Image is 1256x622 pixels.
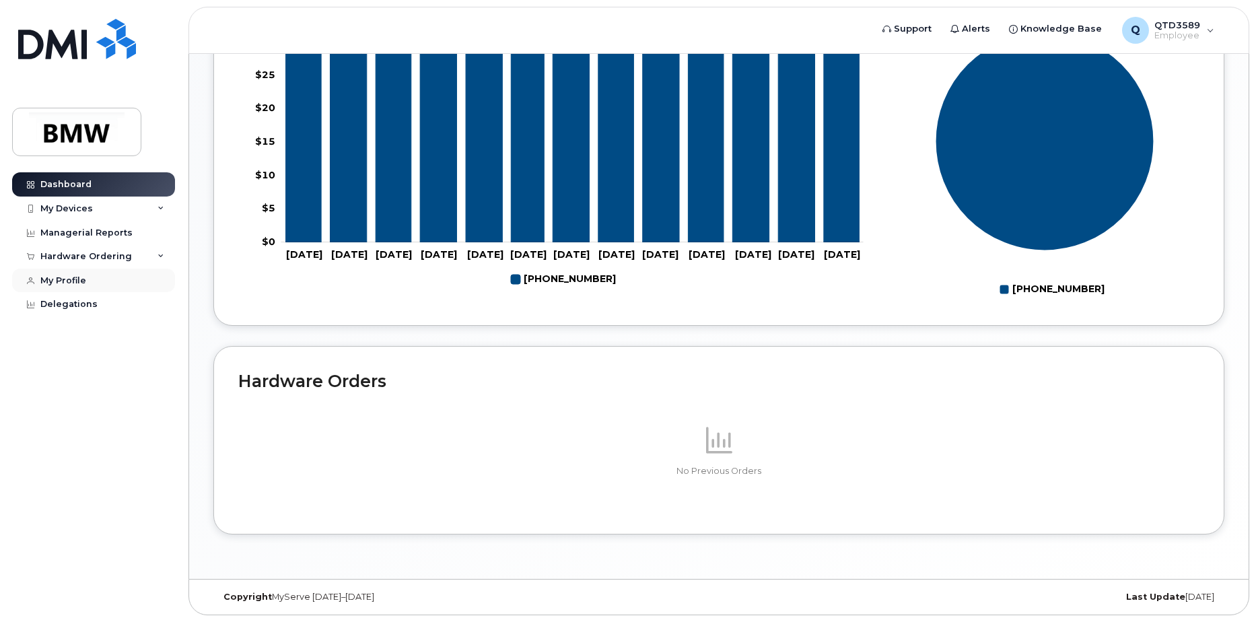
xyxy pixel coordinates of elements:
g: Legend [1000,278,1105,301]
tspan: $15 [255,135,275,147]
strong: Last Update [1126,592,1185,602]
span: Q [1131,22,1140,38]
span: Employee [1154,30,1200,41]
g: Chart [255,1,864,291]
span: Alerts [962,22,990,36]
tspan: [DATE] [553,248,590,261]
tspan: [DATE] [824,248,860,261]
a: Alerts [941,15,1000,42]
tspan: $0 [262,236,275,248]
tspan: [DATE] [689,248,725,261]
tspan: [DATE] [735,248,771,261]
g: 864-800-9999 [286,33,860,242]
iframe: Messenger Launcher [1197,563,1246,612]
span: QTD3589 [1154,20,1200,30]
tspan: [DATE] [286,248,322,261]
tspan: $20 [255,102,275,114]
a: Knowledge Base [1000,15,1111,42]
tspan: [DATE] [421,248,457,261]
div: [DATE] [887,592,1224,602]
a: Support [873,15,941,42]
div: QTD3589 [1113,17,1224,44]
tspan: $5 [262,202,275,214]
tspan: [DATE] [376,248,412,261]
tspan: $10 [255,168,275,180]
g: Legend [511,268,616,291]
tspan: [DATE] [510,248,547,261]
span: Support [894,22,932,36]
tspan: [DATE] [331,248,368,261]
g: 864-800-9999 [511,268,616,291]
tspan: $25 [255,68,275,80]
g: Chart [936,32,1154,300]
strong: Copyright [223,592,272,602]
div: MyServe [DATE]–[DATE] [213,592,551,602]
p: No Previous Orders [238,465,1199,477]
tspan: [DATE] [467,248,503,261]
tspan: [DATE] [778,248,814,261]
tspan: [DATE] [598,248,635,261]
g: Series [936,32,1154,250]
span: Knowledge Base [1020,22,1102,36]
h2: Hardware Orders [238,371,1199,391]
tspan: [DATE] [642,248,678,261]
